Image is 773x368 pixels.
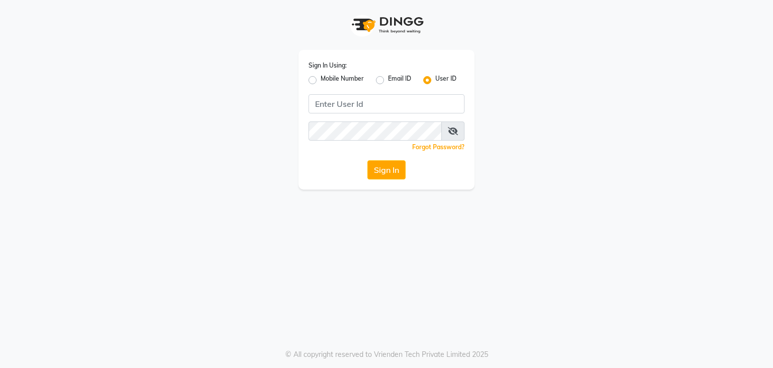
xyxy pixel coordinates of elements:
[308,61,347,70] label: Sign In Using:
[412,143,465,151] a: Forgot Password?
[435,74,456,86] label: User ID
[308,121,442,141] input: Username
[346,10,427,40] img: logo1.svg
[321,74,364,86] label: Mobile Number
[367,160,406,179] button: Sign In
[388,74,411,86] label: Email ID
[308,94,465,113] input: Username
